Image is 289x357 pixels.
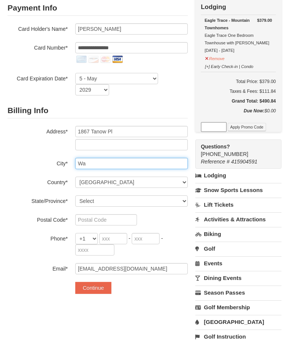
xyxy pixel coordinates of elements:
[231,164,257,170] span: 415904591
[195,174,281,188] a: Lodging
[8,48,68,57] label: Card Number*
[195,233,281,247] a: Biking
[195,218,281,232] a: Activities & Attractions
[8,269,68,278] label: Email*
[201,148,268,163] span: [PHONE_NUMBER]
[205,24,250,36] strong: Eagle Trace - Mountain Townhomes
[205,22,272,60] div: Eagle Trace One Bedroom Townhouse with [PERSON_NAME] [DATE] - [DATE]
[8,109,188,124] h2: Billing Info
[195,321,281,334] a: [GEOGRAPHIC_DATA]
[75,163,188,175] input: City
[75,220,137,231] input: Postal Code
[75,250,114,261] input: xxxx
[99,59,111,71] img: mastercard.png
[201,113,276,128] div: $0.00
[87,59,99,71] img: discover.png
[8,163,68,173] label: City*
[8,201,68,210] label: State/Province*
[75,59,87,71] img: amex.png
[8,79,68,88] label: Card Expiration Date*
[8,239,68,248] label: Phone*
[75,287,111,300] button: Continue
[201,164,230,170] span: Reference #
[195,189,281,203] a: Snow Sports Lessons
[8,6,188,21] h2: Payment Info
[195,335,281,349] a: Golf Instruction
[8,132,68,141] label: Address*
[195,247,281,261] a: Golf
[201,103,276,110] h5: Grand Total: $490.84
[99,239,127,250] input: xxx
[75,29,188,40] input: Card Holder Name
[205,67,254,76] button: [+] Early Check-in | Condo
[201,93,276,101] div: Taxes & Fees: $111.84
[195,291,281,305] a: Season Passes
[257,22,272,30] strong: $379.00
[195,262,281,276] a: Events
[201,149,230,155] strong: Questions?
[129,241,131,247] span: -
[111,59,123,71] img: visa.png
[75,269,188,280] input: Email
[161,241,163,247] span: -
[132,239,160,250] input: xxx
[201,9,226,16] strong: Lodging
[244,114,265,119] strong: Due Now:
[205,59,225,68] button: Remove
[195,306,281,320] a: Golf Membership
[195,203,281,217] a: Lift Tickets
[228,129,266,137] button: Apply Promo Code
[8,29,68,38] label: Card Holder's Name*
[75,132,188,143] input: Billing Info
[201,83,276,91] h6: Total Price: $379.00
[195,277,281,290] a: Dining Events
[8,182,68,192] label: Country*
[8,220,68,229] label: Postal Code*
